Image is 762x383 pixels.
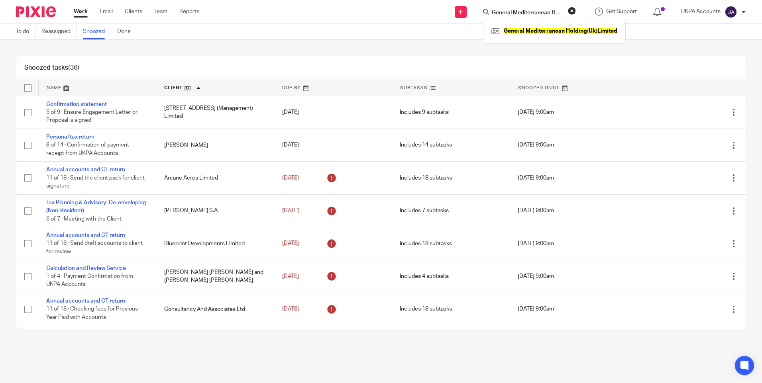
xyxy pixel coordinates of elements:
[179,8,199,16] a: Reports
[41,24,77,39] a: Reassigned
[400,241,452,246] span: Includes 18 subtasks
[282,208,299,213] span: [DATE]
[24,64,79,72] h1: Snoozed tasks
[100,8,113,16] a: Email
[156,227,274,260] td: Blueprint Developments Limited
[282,307,299,312] span: [DATE]
[117,24,137,39] a: Done
[568,7,576,15] button: Clear
[282,175,299,181] span: [DATE]
[46,134,94,140] a: Personal tax return
[518,208,554,213] span: [DATE] 9:00am
[68,64,79,71] span: (36)
[491,10,563,17] input: Search
[156,260,274,293] td: [PERSON_NAME] [PERSON_NAME] and [PERSON_NAME] [PERSON_NAME]
[46,216,122,222] span: 6 of 7 · Meeting with the Client
[16,6,56,17] img: Pixie
[46,241,143,255] span: 11 of 18 · Send draft accounts to client for review
[156,326,274,358] td: Crowdtolive Spv 19 Limited
[282,143,299,148] span: [DATE]
[156,162,274,194] td: Arcane Acres Limited
[16,24,35,39] a: To do
[400,274,449,279] span: Includes 4 subtasks
[46,175,145,189] span: 11 of 18 · Send the client pack for client signature
[125,8,142,16] a: Clients
[83,24,111,39] a: Snoozed
[518,274,554,279] span: [DATE] 9:00am
[156,96,274,129] td: [STREET_ADDRESS] (Management) Limited
[400,307,452,312] span: Includes 18 subtasks
[46,233,125,238] a: Annual accounts and CT return
[74,8,88,16] a: Work
[518,307,554,312] span: [DATE] 9:00am
[518,143,554,148] span: [DATE] 9:00am
[400,143,452,148] span: Includes 14 subtasks
[156,194,274,227] td: [PERSON_NAME] S.A.
[46,266,126,271] a: Calculation and Review Service
[46,167,125,172] a: Annual accounts and CT return
[400,109,449,115] span: Includes 9 subtasks
[282,109,299,115] span: [DATE]
[725,6,737,18] img: svg%3E
[400,86,428,90] span: Subtasks
[46,143,129,156] span: 8 of 14 · Confirmation of payment receipt from UKPA Accounts
[518,241,554,246] span: [DATE] 9:00am
[156,293,274,326] td: Consultancy And Associates Ltd
[46,109,137,123] span: 5 of 9 · Ensure Engagement Letter or Proposal is signed
[400,175,452,181] span: Includes 18 subtasks
[46,102,107,107] a: Confirmation statement
[46,298,125,304] a: Annual accounts and CT return
[46,307,138,320] span: 11 of 18 · Checking fees for Previous Year Paid with Accounts
[46,274,133,287] span: 1 of 4 · Payment Confirmation from UKPA Accounts
[46,200,146,213] a: Tax Planning & Advisory: De-enveloping (Non-Resident)
[518,175,554,181] span: [DATE] 9:00am
[282,241,299,246] span: [DATE]
[154,8,167,16] a: Team
[156,129,274,161] td: [PERSON_NAME]
[606,9,637,14] span: Get Support
[400,208,449,213] span: Includes 7 subtasks
[518,109,554,115] span: [DATE] 9:00am
[681,8,721,16] p: UKPA Accounts
[282,274,299,279] span: [DATE]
